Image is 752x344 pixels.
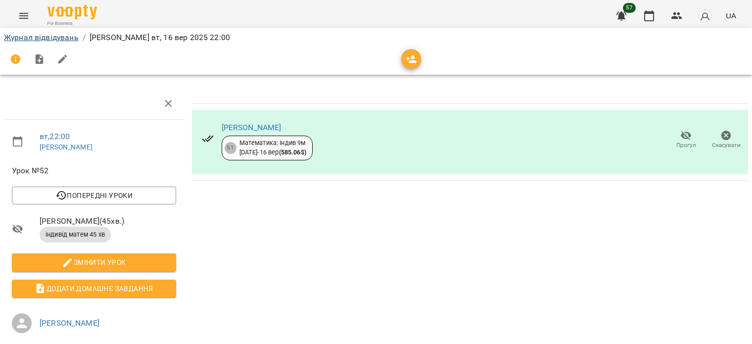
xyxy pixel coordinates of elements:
[20,190,168,201] span: Попередні уроки
[12,280,176,297] button: Додати домашнє завдання
[40,215,176,227] span: [PERSON_NAME] ( 45 хв. )
[20,256,168,268] span: Змінити урок
[40,143,93,151] a: [PERSON_NAME]
[40,132,70,141] a: вт , 22:00
[666,126,706,154] button: Прогул
[4,32,748,44] nav: breadcrumb
[676,141,696,149] span: Прогул
[722,6,740,25] button: UA
[40,318,99,328] a: [PERSON_NAME]
[712,141,741,149] span: Скасувати
[12,4,36,28] button: Menu
[47,20,97,27] span: For Business
[83,32,86,44] li: /
[4,33,79,42] a: Журнал відвідувань
[20,283,168,295] span: Додати домашнє завдання
[12,253,176,271] button: Змінити урок
[12,165,176,177] span: Урок №52
[239,139,306,157] div: Математика: Індив 9м [DATE] - 16 вер
[698,9,712,23] img: avatar_s.png
[623,3,636,13] span: 57
[47,5,97,19] img: Voopty Logo
[90,32,230,44] p: [PERSON_NAME] вт, 16 вер 2025 22:00
[40,230,111,239] span: індивід матем 45 хв
[706,126,746,154] button: Скасувати
[225,142,236,154] div: 51
[12,187,176,204] button: Попередні уроки
[279,148,306,156] b: ( 585.06 $ )
[726,10,736,21] span: UA
[222,123,282,132] a: [PERSON_NAME]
